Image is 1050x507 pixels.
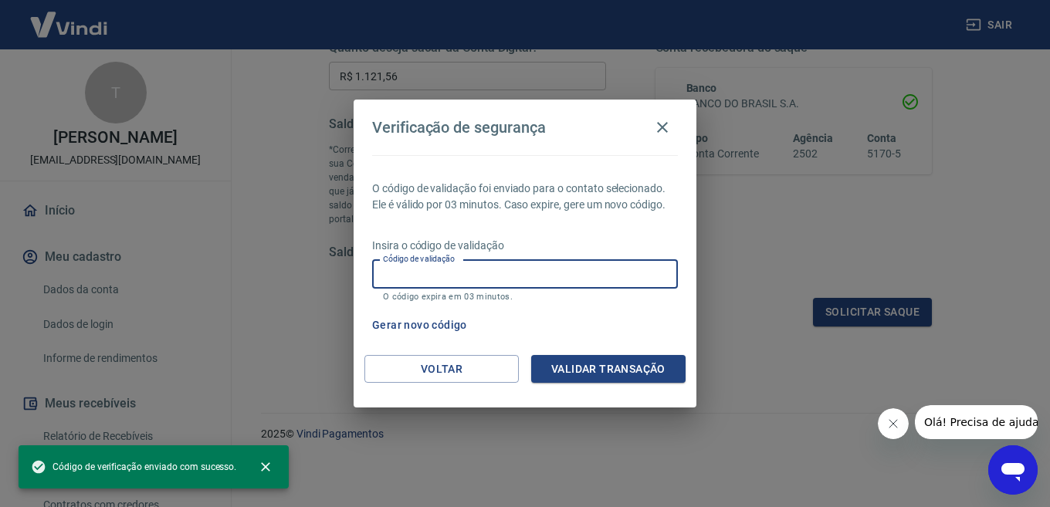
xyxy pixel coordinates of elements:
p: Insira o código de validação [372,238,678,254]
button: Gerar novo código [366,311,473,340]
button: Voltar [364,355,519,384]
iframe: Fechar mensagem [878,408,909,439]
iframe: Botão para abrir a janela de mensagens [988,445,1038,495]
p: O código expira em 03 minutos. [383,292,667,302]
p: O código de validação foi enviado para o contato selecionado. Ele é válido por 03 minutos. Caso e... [372,181,678,213]
span: Olá! Precisa de ajuda? [9,11,130,23]
button: close [249,450,283,484]
h4: Verificação de segurança [372,118,546,137]
span: Código de verificação enviado com sucesso. [31,459,236,475]
iframe: Mensagem da empresa [915,405,1038,439]
label: Código de validação [383,253,455,265]
button: Validar transação [531,355,686,384]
